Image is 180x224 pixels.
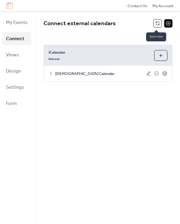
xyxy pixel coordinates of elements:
span: Remove [49,57,59,61]
a: Design [2,64,31,78]
span: Connect [6,34,24,44]
a: Contact Us [127,3,147,9]
span: iCalendar [49,49,149,55]
img: logo [7,2,13,9]
span: Sync now [146,32,166,41]
span: Form [6,99,17,109]
a: My Events [2,16,31,29]
span: My Events [6,18,28,28]
span: Connect external calendars [43,18,115,29]
span: Design [6,67,21,76]
span: Settings [6,83,24,92]
a: Views [2,48,31,61]
a: Settings [2,81,31,94]
span: Views [6,50,19,60]
a: Form [2,97,31,110]
a: Connect [2,32,31,45]
a: My Account [152,3,173,9]
span: [DEMOGRAPHIC_DATA] Calendar [55,71,146,77]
